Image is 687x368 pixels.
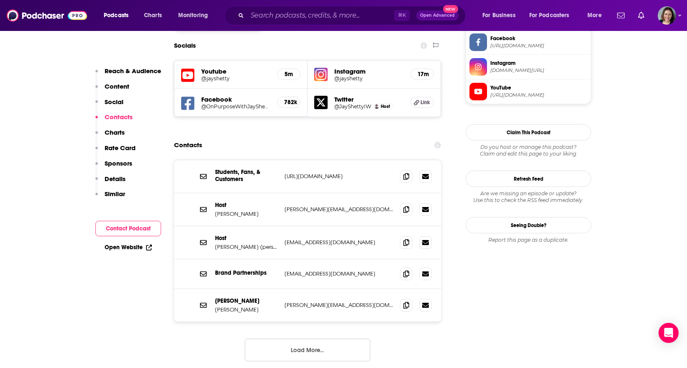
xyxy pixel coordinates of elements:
[201,95,270,103] h5: Facebook
[95,113,133,128] button: Contacts
[247,9,394,22] input: Search podcasts, credits, & more...
[105,82,129,90] p: Content
[95,159,132,175] button: Sponsors
[215,297,278,304] p: [PERSON_NAME]
[416,10,459,20] button: Open AdvancedNew
[104,10,128,21] span: Podcasts
[105,144,136,152] p: Rate Card
[394,10,410,21] span: ⌘ K
[7,8,87,23] img: Podchaser - Follow, Share and Rate Podcasts
[215,243,278,250] p: [PERSON_NAME] (personal)
[524,9,582,22] button: open menu
[420,99,430,106] span: Link
[582,9,612,22] button: open menu
[658,6,676,25] button: Show profile menu
[285,302,393,309] p: [PERSON_NAME][EMAIL_ADDRESS][DOMAIN_NAME]
[172,9,219,22] button: open menu
[466,237,591,243] div: Report this page as a duplicate.
[215,269,278,276] p: Brand Partnerships
[95,144,136,159] button: Rate Card
[215,235,278,242] p: Host
[466,190,591,204] div: Are we missing an episode or update? Use this to check the RSS feed immediately.
[466,217,591,233] a: Seeing Double?
[418,71,427,78] h5: 17m
[105,244,152,251] a: Open Website
[466,144,591,151] span: Do you host or manage this podcast?
[490,84,587,92] span: YouTube
[178,10,208,21] span: Monitoring
[105,190,125,198] p: Similar
[334,103,371,110] a: @JayShettyIW
[490,43,587,49] span: https://www.facebook.com/OnPurposeWithJayShetty
[105,113,133,121] p: Contacts
[635,8,648,23] a: Show notifications dropdown
[232,6,474,25] div: Search podcasts, credits, & more...
[201,75,270,82] a: @jayshetty
[285,173,393,180] p: [URL][DOMAIN_NAME]
[215,306,278,313] p: [PERSON_NAME]
[138,9,167,22] a: Charts
[477,9,526,22] button: open menu
[443,5,458,13] span: New
[490,92,587,98] span: https://www.youtube.com/@jayshetty
[420,13,455,18] span: Open Advanced
[482,10,515,21] span: For Business
[245,339,370,361] button: Load More...
[466,124,591,141] button: Claim This Podcast
[334,67,404,75] h5: Instagram
[410,97,434,108] a: Link
[334,95,404,103] h5: Twitter
[95,190,125,205] button: Similar
[284,99,293,106] h5: 782k
[284,71,293,78] h5: 5m
[490,59,587,67] span: Instagram
[614,8,628,23] a: Show notifications dropdown
[201,103,270,110] a: @OnPurposeWithJayShetty
[285,206,393,213] p: [PERSON_NAME][EMAIL_ADDRESS][DOMAIN_NAME]
[381,104,390,109] span: Host
[529,10,569,21] span: For Podcasters
[98,9,139,22] button: open menu
[105,175,126,183] p: Details
[374,104,379,109] img: Jay Shetty
[659,323,679,343] div: Open Intercom Messenger
[95,67,161,82] button: Reach & Audience
[587,10,602,21] span: More
[95,82,129,98] button: Content
[105,159,132,167] p: Sponsors
[314,68,328,81] img: iconImage
[285,270,393,277] p: [EMAIL_ADDRESS][DOMAIN_NAME]
[105,67,161,75] p: Reach & Audience
[105,98,123,106] p: Social
[215,202,278,209] p: Host
[215,210,278,217] p: [PERSON_NAME]
[201,67,270,75] h5: Youtube
[490,67,587,74] span: instagram.com/jayshetty
[490,35,587,42] span: Facebook
[174,38,196,54] h2: Socials
[174,137,202,153] h2: Contacts
[144,10,162,21] span: Charts
[469,58,587,76] a: Instagram[DOMAIN_NAME][URL]
[469,33,587,51] a: Facebook[URL][DOMAIN_NAME]
[95,98,123,113] button: Social
[105,128,125,136] p: Charts
[215,169,278,183] p: Students, Fans, & Customers
[466,171,591,187] button: Refresh Feed
[95,221,161,236] button: Contact Podcast
[469,83,587,100] a: YouTube[URL][DOMAIN_NAME]
[658,6,676,25] span: Logged in as micglogovac
[334,75,404,82] a: @jayshetty
[285,239,393,246] p: [EMAIL_ADDRESS][DOMAIN_NAME]
[95,128,125,144] button: Charts
[658,6,676,25] img: User Profile
[466,144,591,157] div: Claim and edit this page to your liking.
[95,175,126,190] button: Details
